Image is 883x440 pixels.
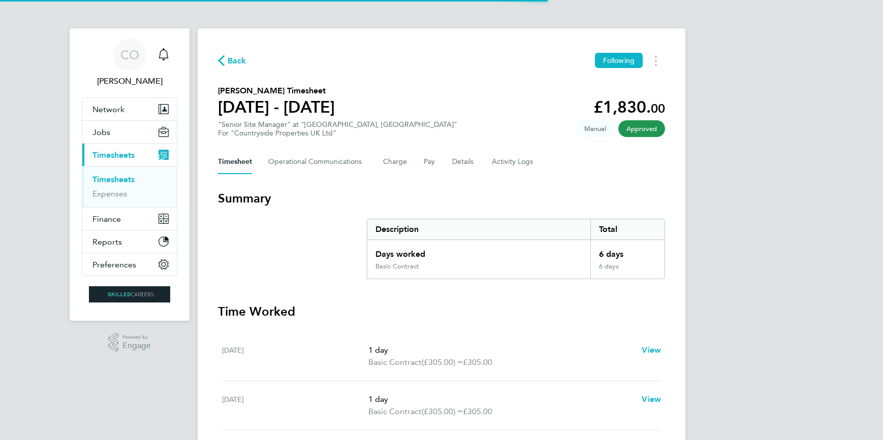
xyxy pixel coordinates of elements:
[228,55,246,67] span: Back
[368,405,422,418] span: Basic Contract
[82,121,177,143] button: Jobs
[463,407,492,416] span: £305.00
[424,150,436,174] button: Pay
[367,219,590,240] div: Description
[375,262,419,270] div: Basic Contract
[122,342,151,350] span: Engage
[367,240,590,262] div: Days worked
[82,98,177,120] button: Network
[92,105,124,114] span: Network
[618,120,665,137] span: This timesheet has been approved.
[595,53,643,68] button: Following
[218,85,335,97] h2: [PERSON_NAME] Timesheet
[82,75,177,87] span: Craig O'Donovan
[92,260,136,269] span: Preferences
[651,101,665,116] span: 00
[82,144,177,166] button: Timesheets
[590,240,665,262] div: 6 days
[82,253,177,276] button: Preferences
[368,356,422,368] span: Basic Contract
[647,53,665,69] button: Timesheets Menu
[82,39,177,87] a: CO[PERSON_NAME]
[89,286,170,302] img: skilledcareers-logo-retina.png
[92,175,135,184] a: Timesheets
[218,120,457,138] div: "Senior Site Manager" at "[GEOGRAPHIC_DATA], [GEOGRAPHIC_DATA]"
[368,344,634,356] p: 1 day
[642,393,661,405] a: View
[452,150,476,174] button: Details
[367,219,665,279] div: Summary
[422,357,463,367] span: (£305.00) =
[222,344,368,368] div: [DATE]
[218,54,246,67] button: Back
[463,357,492,367] span: £305.00
[122,333,151,342] span: Powered by
[576,120,614,137] span: This timesheet was manually created.
[218,129,457,138] div: For "Countryside Properties UK Ltd"
[218,150,252,174] button: Timesheet
[92,214,121,224] span: Finance
[368,393,634,405] p: 1 day
[593,97,665,117] app-decimal: £1,830.
[268,150,367,174] button: Operational Communications
[82,286,177,302] a: Go to home page
[92,127,110,137] span: Jobs
[642,394,661,404] span: View
[218,97,335,117] h1: [DATE] - [DATE]
[92,189,127,198] a: Expenses
[603,56,635,65] span: Following
[590,219,665,240] div: Total
[82,166,177,207] div: Timesheets
[222,393,368,418] div: [DATE]
[218,303,665,320] h3: Time Worked
[422,407,463,416] span: (£305.00) =
[492,150,534,174] button: Activity Logs
[218,190,665,207] h3: Summary
[383,150,407,174] button: Charge
[70,28,190,321] nav: Main navigation
[92,237,122,247] span: Reports
[82,230,177,253] button: Reports
[642,345,661,355] span: View
[82,208,177,230] button: Finance
[120,48,139,61] span: CO
[590,262,665,279] div: 6 days
[642,344,661,356] a: View
[92,150,135,160] span: Timesheets
[108,333,151,352] a: Powered byEngage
